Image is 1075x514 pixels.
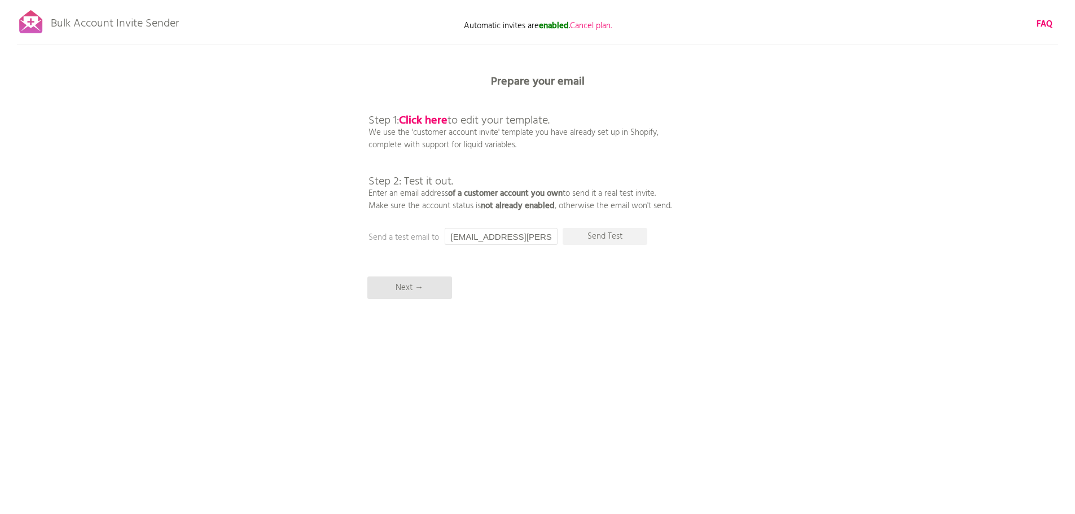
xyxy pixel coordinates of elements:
[481,199,555,213] b: not already enabled
[563,228,647,245] p: Send Test
[367,276,452,299] p: Next →
[491,73,585,91] b: Prepare your email
[399,112,447,130] a: Click here
[1037,18,1052,30] a: FAQ
[51,7,179,35] p: Bulk Account Invite Sender
[368,90,672,212] p: We use the 'customer account invite' template you have already set up in Shopify, complete with s...
[570,19,612,33] span: Cancel plan.
[448,187,563,200] b: of a customer account you own
[368,112,550,130] span: Step 1: to edit your template.
[368,231,594,244] p: Send a test email to
[1037,17,1052,31] b: FAQ
[368,173,453,191] span: Step 2: Test it out.
[539,19,569,33] b: enabled
[425,20,651,32] p: Automatic invites are .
